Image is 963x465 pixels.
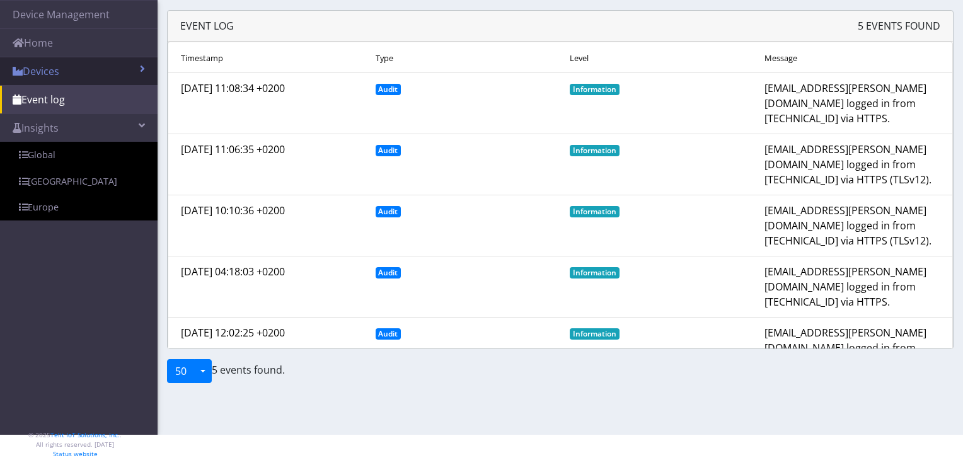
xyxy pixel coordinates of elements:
div: [DATE] 11:06:35 +0200 [171,142,366,187]
div: [DATE] 11:08:34 +0200 [171,81,366,126]
span: 5 EVENTS FOUND [858,18,940,33]
button: 50 [167,359,195,383]
div: [EMAIL_ADDRESS][PERSON_NAME][DOMAIN_NAME] logged in from [TECHNICAL_ID] via HTTPS. [755,264,950,309]
span: Information [570,206,620,217]
span: Timestamp [181,52,223,64]
div: [EMAIL_ADDRESS][PERSON_NAME][DOMAIN_NAME] logged in from [TECHNICAL_ID] via HTTPS. [755,325,950,370]
span: Audit [376,145,401,156]
span: Information [570,84,620,95]
span: 5 events found. [212,363,285,377]
span: Audit [376,328,401,340]
p: © 2025 . [28,430,122,440]
div: [DATE] 10:10:36 +0200 [171,203,366,248]
span: Information [570,267,620,278]
span: Type [376,52,393,64]
span: Message [764,52,797,64]
div: [EMAIL_ADDRESS][PERSON_NAME][DOMAIN_NAME] logged in from [TECHNICAL_ID] via HTTPS (TLSv12). [755,203,950,248]
div: [EMAIL_ADDRESS][PERSON_NAME][DOMAIN_NAME] logged in from [TECHNICAL_ID] via HTTPS. [755,81,950,126]
span: Information [570,145,620,156]
div: [EMAIL_ADDRESS][PERSON_NAME][DOMAIN_NAME] logged in from [TECHNICAL_ID] via HTTPS (TLSv12). [755,142,950,187]
div: [DATE] 04:18:03 +0200 [171,264,366,309]
div: [DATE] 12:02:25 +0200 [171,325,366,370]
span: Audit [376,84,401,95]
a: Telit IoT Solutions, Inc. [50,430,120,439]
div: Event log [168,11,953,42]
span: Audit [376,206,401,217]
span: Audit [376,267,401,278]
span: Level [570,52,589,64]
span: Information [570,328,620,340]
